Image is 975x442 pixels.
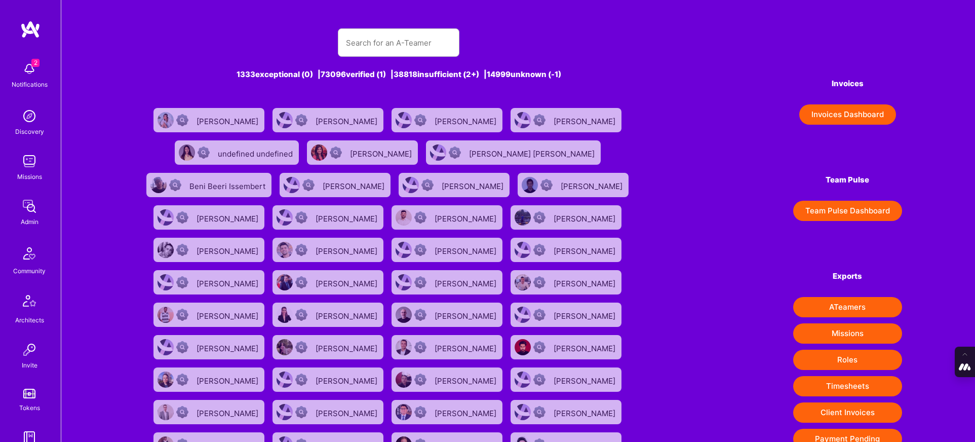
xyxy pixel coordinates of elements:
[158,274,174,290] img: User Avatar
[295,374,307,386] img: Not Scrubbed
[134,69,663,80] div: 1333 exceptional (0) | 73096 verified (1) | 38818 insufficient (2+) | 14999 unknown (-1)
[561,178,625,192] div: [PERSON_NAME]
[13,266,46,276] div: Community
[284,177,300,193] img: User Avatar
[189,178,267,192] div: Beni Beeri Issembert
[17,171,42,182] div: Missions
[276,169,395,201] a: User AvatarNot Scrubbed[PERSON_NAME]
[793,350,902,370] button: Roles
[533,374,545,386] img: Not Scrubbed
[421,179,434,191] img: Not Scrubbed
[316,114,379,127] div: [PERSON_NAME]
[414,244,426,256] img: Not Scrubbed
[316,243,379,256] div: [PERSON_NAME]
[515,404,531,420] img: User Avatar
[435,243,498,256] div: [PERSON_NAME]
[469,146,597,159] div: [PERSON_NAME] [PERSON_NAME]
[414,276,426,288] img: Not Scrubbed
[799,104,896,125] button: Invoices Dashboard
[442,178,505,192] div: [PERSON_NAME]
[506,363,626,396] a: User AvatarNot Scrubbed[PERSON_NAME]
[387,299,506,331] a: User AvatarNot Scrubbed[PERSON_NAME]
[506,201,626,234] a: User AvatarNot Scrubbed[PERSON_NAME]
[158,404,174,420] img: User Avatar
[19,59,40,79] img: bell
[533,341,545,353] img: Not Scrubbed
[17,290,42,315] img: Architects
[396,339,412,355] img: User Avatar
[396,209,412,226] img: User Avatar
[277,112,293,128] img: User Avatar
[515,112,531,128] img: User Avatar
[268,396,387,428] a: User AvatarNot Scrubbed[PERSON_NAME]
[176,309,188,321] img: Not Scrubbed
[533,114,545,126] img: Not Scrubbed
[197,211,260,224] div: [PERSON_NAME]
[268,266,387,299] a: User AvatarNot Scrubbed[PERSON_NAME]
[295,244,307,256] img: Not Scrubbed
[169,179,181,191] img: Not Scrubbed
[515,242,531,258] img: User Avatar
[31,59,40,67] span: 2
[316,308,379,321] div: [PERSON_NAME]
[387,396,506,428] a: User AvatarNot Scrubbed[PERSON_NAME]
[311,144,327,161] img: User Avatar
[793,376,902,396] button: Timesheets
[540,179,553,191] img: Not Scrubbed
[554,276,617,289] div: [PERSON_NAME]
[414,406,426,418] img: Not Scrubbed
[323,178,386,192] div: [PERSON_NAME]
[414,309,426,321] img: Not Scrubbed
[793,402,902,423] button: Client Invoices
[793,297,902,317] button: ATeamers
[197,373,260,386] div: [PERSON_NAME]
[158,242,174,258] img: User Avatar
[435,276,498,289] div: [PERSON_NAME]
[303,136,422,169] a: User AvatarNot Scrubbed[PERSON_NAME]
[414,374,426,386] img: Not Scrubbed
[295,114,307,126] img: Not Scrubbed
[793,201,902,221] button: Team Pulse Dashboard
[435,211,498,224] div: [PERSON_NAME]
[387,266,506,299] a: User AvatarNot Scrubbed[PERSON_NAME]
[435,406,498,419] div: [PERSON_NAME]
[403,177,419,193] img: User Avatar
[554,373,617,386] div: [PERSON_NAME]
[422,136,605,169] a: User AvatarNot Scrubbed[PERSON_NAME] [PERSON_NAME]
[23,389,35,398] img: tokens
[19,106,40,126] img: discovery
[514,169,633,201] a: User AvatarNot Scrubbed[PERSON_NAME]
[396,274,412,290] img: User Avatar
[149,104,268,136] a: User AvatarNot Scrubbed[PERSON_NAME]
[506,331,626,363] a: User AvatarNot Scrubbed[PERSON_NAME]
[197,243,260,256] div: [PERSON_NAME]
[198,146,210,159] img: Not Scrubbed
[295,341,307,353] img: Not Scrubbed
[295,406,307,418] img: Not Scrubbed
[268,299,387,331] a: User AvatarNot Scrubbed[PERSON_NAME]
[350,146,414,159] div: [PERSON_NAME]
[506,299,626,331] a: User AvatarNot Scrubbed[PERSON_NAME]
[506,266,626,299] a: User AvatarNot Scrubbed[PERSON_NAME]
[197,308,260,321] div: [PERSON_NAME]
[176,406,188,418] img: Not Scrubbed
[19,340,40,360] img: Invite
[346,30,451,56] input: Search for an A-Teamer
[387,201,506,234] a: User AvatarNot Scrubbed[PERSON_NAME]
[158,372,174,388] img: User Avatar
[197,114,260,127] div: [PERSON_NAME]
[435,114,498,127] div: [PERSON_NAME]
[554,308,617,321] div: [PERSON_NAME]
[17,241,42,266] img: Community
[302,179,315,191] img: Not Scrubbed
[515,274,531,290] img: User Avatar
[793,323,902,344] button: Missions
[387,104,506,136] a: User AvatarNot Scrubbed[PERSON_NAME]
[149,299,268,331] a: User AvatarNot Scrubbed[PERSON_NAME]
[149,266,268,299] a: User AvatarNot Scrubbed[PERSON_NAME]
[149,396,268,428] a: User AvatarNot Scrubbed[PERSON_NAME]
[396,242,412,258] img: User Avatar
[506,234,626,266] a: User AvatarNot Scrubbed[PERSON_NAME]
[171,136,303,169] a: User AvatarNot Scrubbedundefined undefined
[149,234,268,266] a: User AvatarNot Scrubbed[PERSON_NAME]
